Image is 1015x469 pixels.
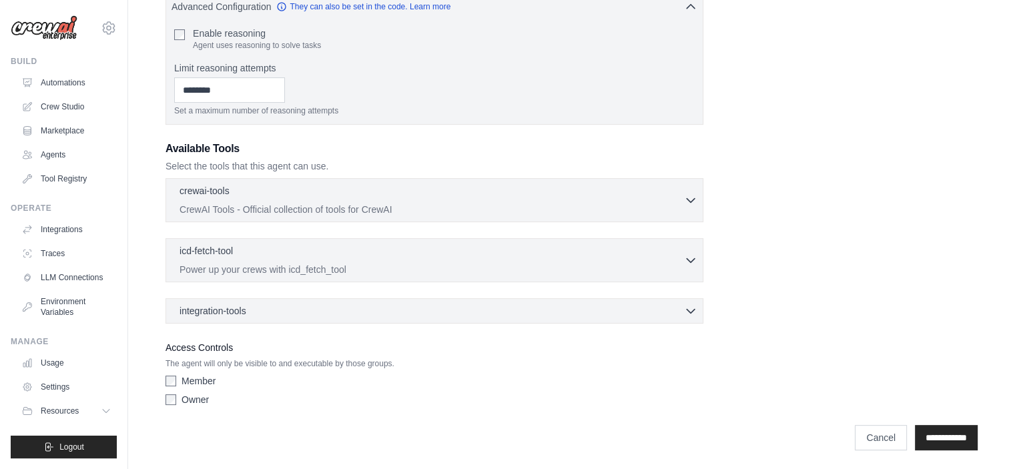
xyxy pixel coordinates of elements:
[855,425,907,450] a: Cancel
[165,340,703,356] label: Access Controls
[11,203,117,213] div: Operate
[180,203,684,216] p: CrewAI Tools - Official collection of tools for CrewAI
[16,72,117,93] a: Automations
[165,141,703,157] h3: Available Tools
[16,96,117,117] a: Crew Studio
[165,358,703,369] p: The agent will only be visible to and executable by those groups.
[193,27,321,40] label: Enable reasoning
[182,374,216,388] label: Member
[16,400,117,422] button: Resources
[180,304,246,318] span: integration-tools
[11,56,117,67] div: Build
[16,267,117,288] a: LLM Connections
[11,336,117,347] div: Manage
[11,15,77,41] img: Logo
[16,168,117,189] a: Tool Registry
[16,243,117,264] a: Traces
[59,442,84,452] span: Logout
[172,184,697,216] button: crewai-tools CrewAI Tools - Official collection of tools for CrewAI
[180,244,233,258] p: icd-fetch-tool
[180,184,230,197] p: crewai-tools
[172,244,697,276] button: icd-fetch-tool Power up your crews with icd_fetch_tool
[16,376,117,398] a: Settings
[276,1,450,12] a: They can also be set in the code. Learn more
[165,159,703,173] p: Select the tools that this agent can use.
[16,120,117,141] a: Marketplace
[16,144,117,165] a: Agents
[193,40,321,51] p: Agent uses reasoning to solve tasks
[172,304,697,318] button: integration-tools
[180,263,684,276] p: Power up your crews with icd_fetch_tool
[16,291,117,323] a: Environment Variables
[182,393,209,406] label: Owner
[174,61,695,75] label: Limit reasoning attempts
[16,219,117,240] a: Integrations
[41,406,79,416] span: Resources
[11,436,117,458] button: Logout
[16,352,117,374] a: Usage
[174,105,695,116] p: Set a maximum number of reasoning attempts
